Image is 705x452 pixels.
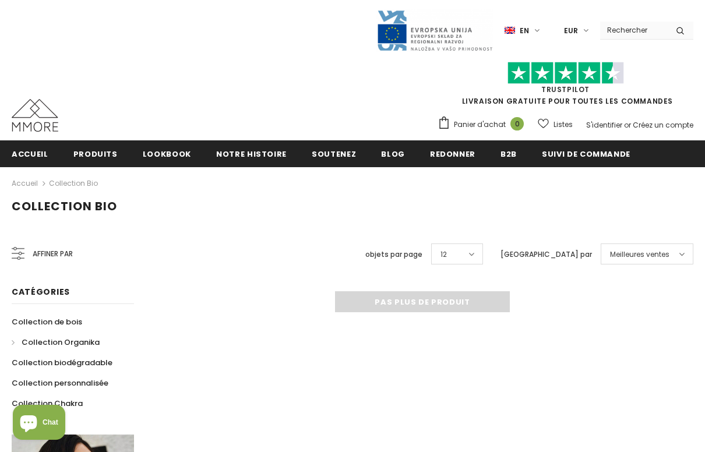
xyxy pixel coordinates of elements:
[454,119,506,130] span: Panier d'achat
[542,149,630,160] span: Suivi de commande
[610,249,669,260] span: Meilleures ventes
[365,249,422,260] label: objets par page
[12,312,82,332] a: Collection de bois
[505,26,515,36] img: i-lang-1.png
[12,332,100,352] a: Collection Organika
[381,140,405,167] a: Blog
[12,357,112,368] span: Collection biodégradable
[510,117,524,130] span: 0
[73,149,118,160] span: Produits
[564,25,578,37] span: EUR
[12,377,108,389] span: Collection personnalisée
[12,398,83,409] span: Collection Chakra
[12,286,70,298] span: Catégories
[538,114,573,135] a: Listes
[12,149,48,160] span: Accueil
[500,140,517,167] a: B2B
[440,249,447,260] span: 12
[22,337,100,348] span: Collection Organika
[12,373,108,393] a: Collection personnalisée
[624,120,631,130] span: or
[430,149,475,160] span: Redonner
[541,84,590,94] a: TrustPilot
[216,140,287,167] a: Notre histoire
[312,140,356,167] a: soutenez
[554,119,573,130] span: Listes
[12,99,58,132] img: Cas MMORE
[143,149,191,160] span: Lookbook
[500,249,592,260] label: [GEOGRAPHIC_DATA] par
[312,149,356,160] span: soutenez
[586,120,622,130] a: S'identifier
[430,140,475,167] a: Redonner
[438,67,693,106] span: LIVRAISON GRATUITE POUR TOUTES LES COMMANDES
[216,149,287,160] span: Notre histoire
[438,116,530,133] a: Panier d'achat 0
[600,22,667,38] input: Search Site
[73,140,118,167] a: Produits
[633,120,693,130] a: Créez un compte
[542,140,630,167] a: Suivi de commande
[381,149,405,160] span: Blog
[12,176,38,190] a: Accueil
[12,140,48,167] a: Accueil
[9,405,69,443] inbox-online-store-chat: Shopify online store chat
[376,9,493,52] img: Javni Razpis
[143,140,191,167] a: Lookbook
[520,25,529,37] span: en
[33,248,73,260] span: Affiner par
[12,393,83,414] a: Collection Chakra
[507,62,624,84] img: Faites confiance aux étoiles pilotes
[12,316,82,327] span: Collection de bois
[376,25,493,35] a: Javni Razpis
[12,198,117,214] span: Collection Bio
[500,149,517,160] span: B2B
[49,178,98,188] a: Collection Bio
[12,352,112,373] a: Collection biodégradable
